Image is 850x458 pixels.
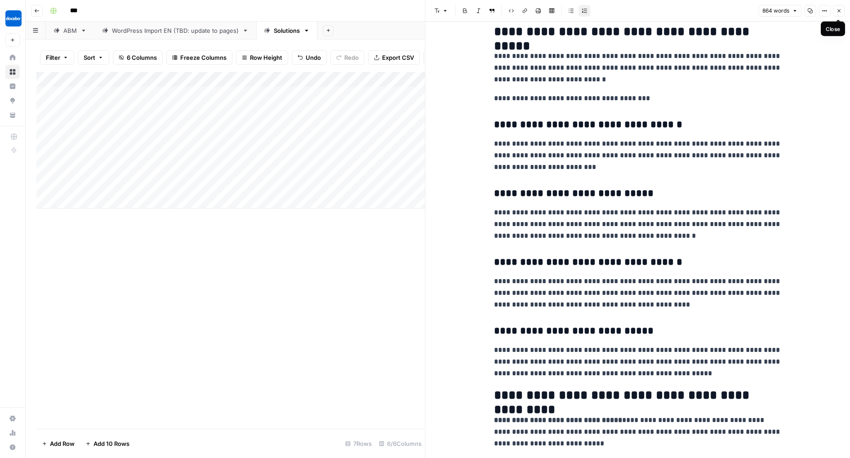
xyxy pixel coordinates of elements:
[826,25,840,33] div: Close
[256,22,317,40] a: Solutions
[375,436,425,451] div: 6/6 Columns
[330,50,365,65] button: Redo
[758,5,801,17] button: 864 words
[306,53,321,62] span: Undo
[5,426,20,440] a: Usage
[5,50,20,65] a: Home
[236,50,288,65] button: Row Height
[94,22,256,40] a: WordPress Import EN (TBD: update to pages)
[63,26,77,35] div: ABM
[5,79,20,93] a: Insights
[250,53,282,62] span: Row Height
[180,53,227,62] span: Freeze Columns
[5,7,20,30] button: Workspace: Docebo
[50,439,75,448] span: Add Row
[127,53,157,62] span: 6 Columns
[5,93,20,108] a: Opportunities
[46,53,60,62] span: Filter
[5,411,20,426] a: Settings
[274,26,300,35] div: Solutions
[368,50,420,65] button: Export CSV
[84,53,95,62] span: Sort
[40,50,74,65] button: Filter
[292,50,327,65] button: Undo
[113,50,163,65] button: 6 Columns
[46,22,94,40] a: ABM
[342,436,375,451] div: 7 Rows
[36,436,80,451] button: Add Row
[5,440,20,454] button: Help + Support
[5,65,20,79] a: Browse
[112,26,239,35] div: WordPress Import EN (TBD: update to pages)
[78,50,109,65] button: Sort
[344,53,359,62] span: Redo
[166,50,232,65] button: Freeze Columns
[382,53,414,62] span: Export CSV
[762,7,789,15] span: 864 words
[93,439,129,448] span: Add 10 Rows
[80,436,135,451] button: Add 10 Rows
[5,108,20,122] a: Your Data
[5,10,22,27] img: Docebo Logo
